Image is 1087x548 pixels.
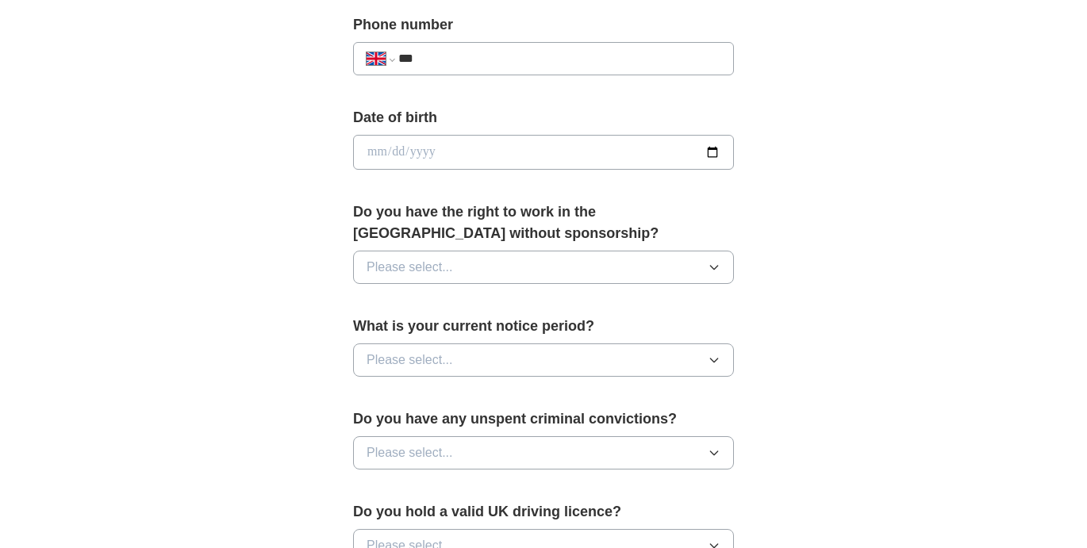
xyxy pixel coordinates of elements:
label: Do you hold a valid UK driving licence? [353,501,734,523]
label: Do you have any unspent criminal convictions? [353,408,734,430]
span: Please select... [367,351,453,370]
button: Please select... [353,251,734,284]
label: Phone number [353,14,734,36]
button: Please select... [353,343,734,377]
button: Please select... [353,436,734,469]
span: Please select... [367,258,453,277]
span: Please select... [367,443,453,462]
label: Do you have the right to work in the [GEOGRAPHIC_DATA] without sponsorship? [353,201,734,244]
label: Date of birth [353,107,734,128]
label: What is your current notice period? [353,316,734,337]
